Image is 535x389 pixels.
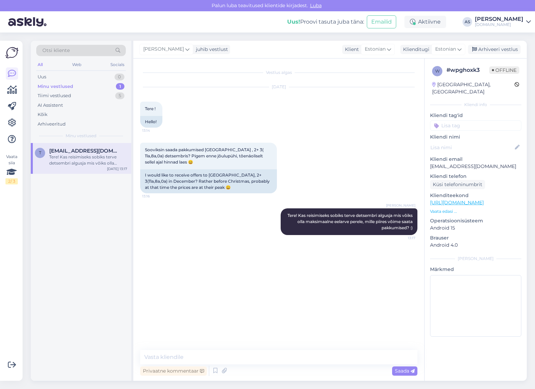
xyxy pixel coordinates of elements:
[115,74,124,80] div: 0
[38,121,66,128] div: Arhiveeritud
[430,217,521,224] p: Operatsioonisüsteem
[38,83,73,90] div: Minu vestlused
[430,180,485,189] div: Küsi telefoninumbrit
[475,16,531,27] a: [PERSON_NAME][DOMAIN_NAME]
[365,46,386,53] span: Estonian
[446,66,489,74] div: # wpghoxk3
[107,166,127,171] div: [DATE] 13:17
[145,147,265,165] span: Sooviksin saada pakkumised [GEOGRAPHIC_DATA] , 2+ 3( 11a,8a,0a) detsembris? Pigem enne jõulupühi,...
[193,46,228,53] div: juhib vestlust
[430,256,521,262] div: [PERSON_NAME]
[430,156,521,163] p: Kliendi email
[435,46,456,53] span: Estonian
[430,266,521,273] p: Märkmed
[143,46,184,53] span: [PERSON_NAME]
[49,154,127,166] div: Tere! Kas reisimiseks sobiks terve detsembri algusja mis võiks olla maksimaalne eelarve perele, m...
[287,18,364,26] div: Proovi tasuta juba täna:
[400,46,429,53] div: Klienditugi
[140,69,417,76] div: Vestlus algas
[36,60,44,69] div: All
[140,169,277,193] div: I would like to receive offers to [GEOGRAPHIC_DATA], 2+ 3(11a,8a,0a) in December? Rather before C...
[430,224,521,232] p: Android 15
[386,203,415,208] span: [PERSON_NAME]
[390,235,415,241] span: 13:17
[116,83,124,90] div: 1
[430,163,521,170] p: [EMAIL_ADDRESS][DOMAIN_NAME]
[308,2,324,9] span: Luba
[435,68,440,74] span: w
[430,234,521,242] p: Brauser
[430,242,521,249] p: Android 4.0
[395,368,415,374] span: Saada
[5,46,18,59] img: Askly Logo
[66,133,96,139] span: Minu vestlused
[109,60,126,69] div: Socials
[38,102,63,109] div: AI Assistent
[38,92,71,99] div: Tiimi vestlused
[475,16,523,22] div: [PERSON_NAME]
[430,199,484,206] a: [URL][DOMAIN_NAME]
[38,111,48,118] div: Kõik
[39,150,41,155] span: t
[430,173,521,180] p: Kliendi telefon
[42,47,70,54] span: Otsi kliente
[287,213,414,230] span: Tere! Kas reisimiseks sobiks terve detsembri algusja mis võiks olla maksimaalne eelarve perele, m...
[140,366,207,376] div: Privaatne kommentaar
[38,74,46,80] div: Uus
[430,102,521,108] div: Kliendi info
[142,194,168,199] span: 13:16
[367,15,396,28] button: Emailid
[287,18,300,25] b: Uus!
[468,45,521,54] div: Arhiveeri vestlus
[115,92,124,99] div: 5
[71,60,83,69] div: Web
[49,148,120,154] span: tsvetkova.liina@gmail.com
[432,81,514,95] div: [GEOGRAPHIC_DATA], [GEOGRAPHIC_DATA]
[5,154,18,184] div: Vaata siia
[404,16,446,28] div: Aktiivne
[140,116,162,128] div: Hello!
[430,120,521,131] input: Lisa tag
[142,128,168,133] span: 13:14
[430,208,521,215] p: Vaata edasi ...
[5,178,18,184] div: 2 / 3
[489,66,519,74] span: Offline
[475,22,523,27] div: [DOMAIN_NAME]
[430,144,513,151] input: Lisa nimi
[430,112,521,119] p: Kliendi tag'id
[463,17,472,27] div: AS
[430,133,521,141] p: Kliendi nimi
[342,46,359,53] div: Klient
[430,192,521,199] p: Klienditeekond
[140,84,417,90] div: [DATE]
[145,106,156,111] span: Tere !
